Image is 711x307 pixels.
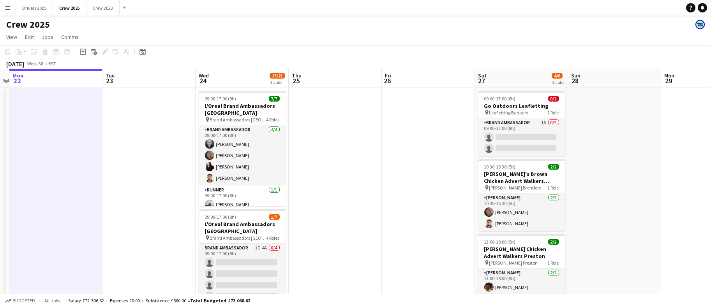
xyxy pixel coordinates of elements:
[86,0,120,16] button: Crew 2023
[68,298,250,303] div: Salary £72 506.62 + Expenses £0.00 + Subsistence £560.00 =
[25,33,34,40] span: Edit
[61,33,79,40] span: Comms
[48,61,56,67] div: BST
[43,298,62,303] span: All jobs
[53,0,86,16] button: Crew 2025
[58,32,82,42] a: Comms
[6,33,17,40] span: View
[695,20,705,29] app-user-avatar: Claire Stewart
[39,32,56,42] a: Jobs
[6,19,50,30] h1: Crew 2025
[16,0,53,16] button: Drivers 2025
[42,33,53,40] span: Jobs
[4,296,36,305] button: Budgeted
[3,32,20,42] a: View
[6,60,24,68] div: [DATE]
[22,32,37,42] a: Edit
[190,298,250,303] span: Total Budgeted £73 066.62
[12,298,35,303] span: Budgeted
